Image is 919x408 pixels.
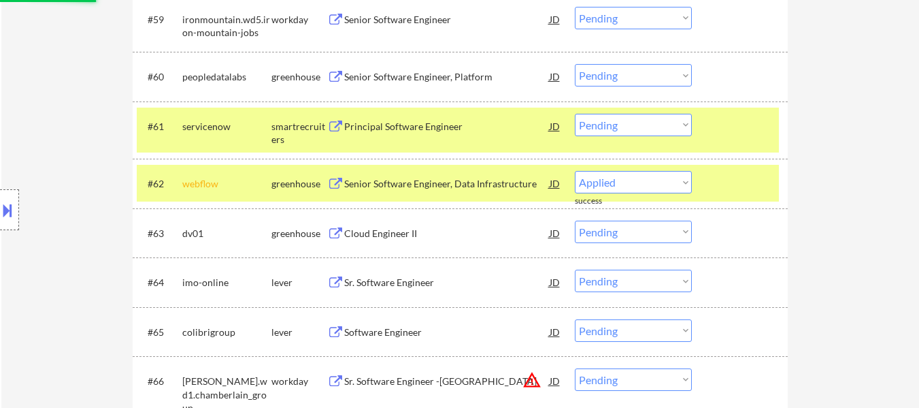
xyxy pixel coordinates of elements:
[271,326,327,339] div: lever
[271,13,327,27] div: workday
[271,177,327,191] div: greenhouse
[548,221,562,245] div: JD
[548,270,562,294] div: JD
[344,227,550,240] div: Cloud Engineer II
[271,120,327,146] div: smartrecruiters
[271,375,327,388] div: workday
[148,375,171,388] div: #66
[271,70,327,84] div: greenhouse
[575,195,629,207] div: success
[344,326,550,339] div: Software Engineer
[344,70,550,84] div: Senior Software Engineer, Platform
[548,171,562,195] div: JD
[271,227,327,240] div: greenhouse
[344,375,550,388] div: Sr. Software Engineer -[GEOGRAPHIC_DATA]
[548,7,562,31] div: JD
[344,120,550,134] div: Principal Software Engineer
[182,70,271,84] div: peopledatalabs
[548,114,562,138] div: JD
[148,13,171,27] div: #59
[344,276,550,289] div: Sr. Software Engineer
[344,13,550,27] div: Senior Software Engineer
[548,64,562,89] div: JD
[148,70,171,84] div: #60
[344,177,550,191] div: Senior Software Engineer, Data Infrastructure
[271,276,327,289] div: lever
[548,368,562,393] div: JD
[522,371,541,390] button: warning_amber
[182,13,271,40] div: ironmountain.wd5.iron-mountain-jobs
[548,319,562,344] div: JD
